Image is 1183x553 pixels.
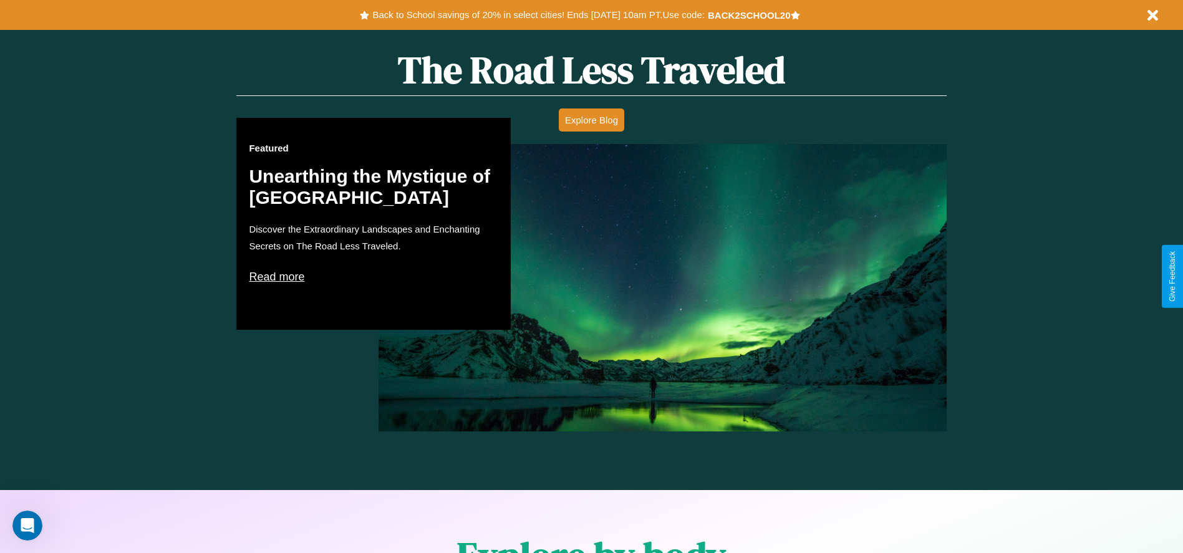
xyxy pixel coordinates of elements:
iframe: Intercom live chat [12,511,42,541]
p: Read more [249,267,498,287]
h3: Featured [249,143,498,153]
h2: Unearthing the Mystique of [GEOGRAPHIC_DATA] [249,166,498,208]
h1: The Road Less Traveled [236,44,946,96]
p: Discover the Extraordinary Landscapes and Enchanting Secrets on The Road Less Traveled. [249,221,498,254]
button: Back to School savings of 20% in select cities! Ends [DATE] 10am PT.Use code: [369,6,707,24]
b: BACK2SCHOOL20 [708,10,791,21]
div: Give Feedback [1168,251,1177,302]
button: Explore Blog [559,108,624,132]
